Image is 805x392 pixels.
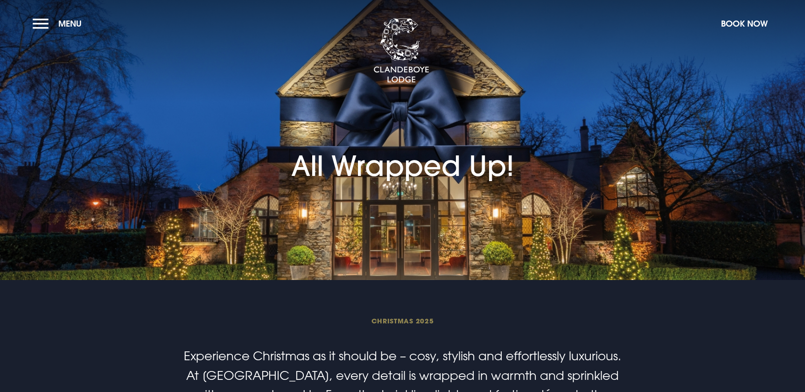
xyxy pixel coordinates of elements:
button: Menu [33,14,86,34]
h1: All Wrapped Up! [291,102,514,183]
button: Book Now [716,14,772,34]
span: Christmas 2025 [180,316,624,325]
span: Menu [58,18,82,29]
img: Clandeboye Lodge [373,18,429,84]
